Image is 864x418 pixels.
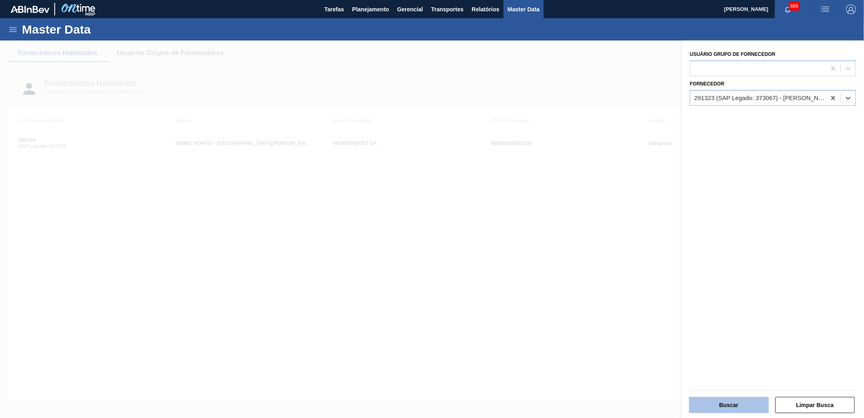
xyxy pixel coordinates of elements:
[508,4,540,14] span: Master Data
[471,4,499,14] span: Relatórios
[820,4,830,14] img: userActions
[397,4,423,14] span: Gerencial
[22,25,166,34] h1: Master Data
[690,51,775,57] label: Usuário Grupo de Fornecedor
[775,4,801,15] button: Notificações
[689,397,769,413] button: Buscar
[846,4,856,14] img: Logout
[775,397,855,413] button: Limpar Busca
[789,2,800,11] span: 688
[694,94,827,101] div: 291323 (SAP Legado: 373067) - [PERSON_NAME][GEOGRAPHIC_DATA][US_STATE] INDUSTRIA
[690,81,724,87] label: Fornecedor
[11,6,49,13] img: TNhmsLtSVTkK8tSr43FrP2fwEKptu5GPRR3wAAAABJRU5ErkJggg==
[431,4,463,14] span: Transportes
[352,4,389,14] span: Planejamento
[324,4,344,14] span: Tarefas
